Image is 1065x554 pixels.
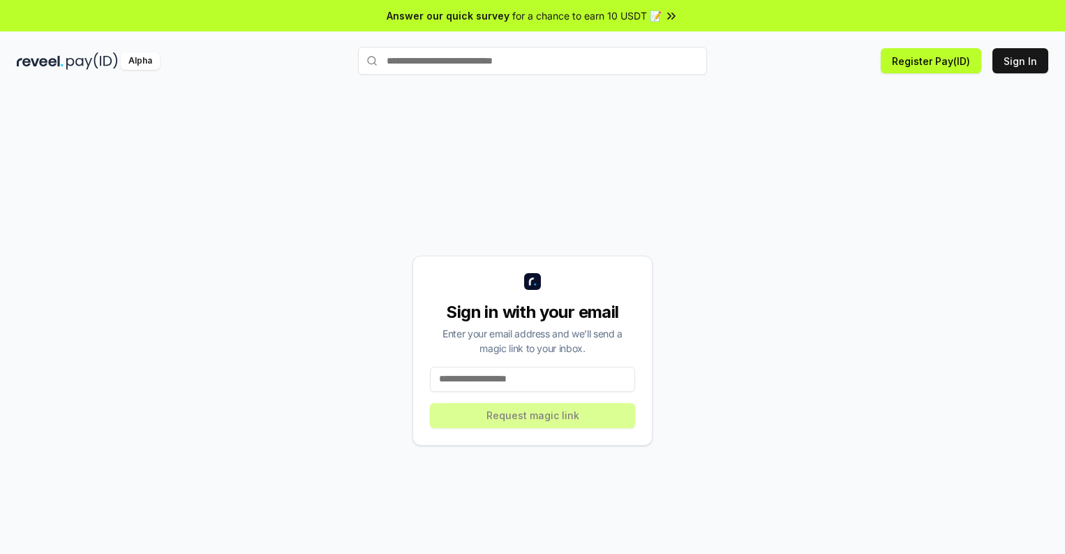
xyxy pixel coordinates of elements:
button: Register Pay(ID) [881,48,981,73]
div: Sign in with your email [430,301,635,323]
div: Enter your email address and we’ll send a magic link to your inbox. [430,326,635,356]
div: Alpha [121,52,160,70]
img: logo_small [524,273,541,290]
button: Sign In [992,48,1048,73]
img: reveel_dark [17,52,64,70]
img: pay_id [66,52,118,70]
span: Answer our quick survey [387,8,509,23]
span: for a chance to earn 10 USDT 📝 [512,8,662,23]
